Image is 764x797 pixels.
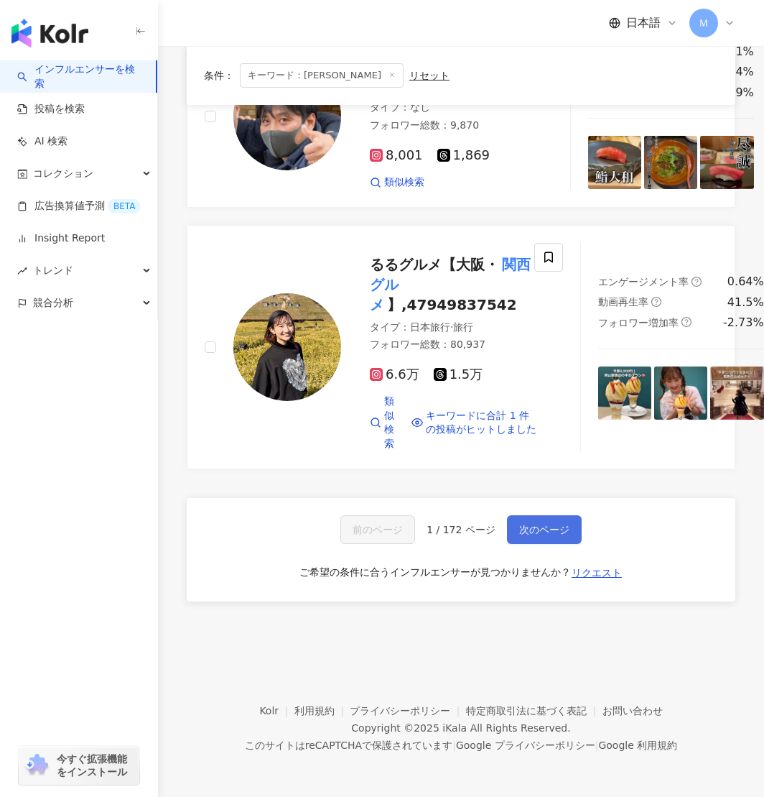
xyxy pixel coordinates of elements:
[17,63,144,91] a: searchインフルエンサーを検索
[598,317,679,328] span: フォロワー増加率
[598,276,689,287] span: エンゲージメント率
[507,515,582,544] button: 次のページ
[370,256,499,273] span: るるグルメ【大阪・
[700,136,753,189] img: post-image
[17,199,141,213] a: 広告換算値予測BETA
[654,367,707,420] img: post-image
[384,395,400,451] span: 類似検索
[598,740,677,751] a: Google 利用規約
[681,317,691,327] span: question-circle
[370,101,528,115] div: タイプ ： なし
[370,367,419,382] span: 6.6万
[19,746,139,785] a: chrome extension今すぐ拡張機能をインストール
[245,737,678,754] span: このサイトはreCAPTCHAで保護されています
[588,136,641,189] img: post-image
[17,102,85,116] a: 投稿を検索
[602,705,663,717] a: お問い合わせ
[350,705,466,717] a: プライバシーポリシー
[370,175,424,190] a: 類似検索
[437,148,490,163] span: 1,869
[723,315,764,331] div: -2.73%
[571,561,623,584] button: リクエスト
[17,266,27,276] span: rise
[434,367,483,382] span: 1.5万
[651,297,661,307] span: question-circle
[426,409,538,437] span: キーワードに合計 1 件の投稿がヒットしました
[519,524,569,535] span: 次のページ
[717,44,754,60] div: 0.01%
[11,19,88,47] img: logo
[427,524,495,535] span: 1 / 172 ページ
[370,321,539,335] div: タイプ ：
[370,148,423,163] span: 8,001
[595,740,599,751] span: |
[17,231,105,246] a: Insight Report
[411,395,538,451] a: キーワードに合計 1 件の投稿がヒットしました
[294,705,350,717] a: 利用規約
[370,119,528,133] div: フォロワー総数 ： 9,870
[387,296,517,313] span: 】,47949837542
[370,338,539,352] div: フォロワー総数 ： 80,937
[644,136,697,189] img: post-image
[233,293,341,401] img: KOL Avatar
[410,321,450,333] span: 日本旅行
[340,515,415,544] button: 前のページ
[728,64,754,80] div: 24%
[699,15,709,31] span: Ｍ
[299,566,571,580] div: ご希望の条件に合うインフルエンサーが見つかりませんか？
[33,254,73,287] span: トレンド
[370,395,400,451] a: 類似検索
[57,752,135,778] span: 今すぐ拡張機能をインストール
[384,175,424,190] span: 類似検索
[456,740,595,751] a: Google プライバシーポリシー
[259,705,294,717] a: Kolr
[33,287,73,319] span: 競合分析
[187,225,735,469] a: KOL Avatarるるグルメ【大阪・関西グルメ】,47949837542タイプ：日本旅行·旅行フォロワー総数：80,9376.6万1.5万類似検索キーワードに合計 1 件の投稿がヒットしました...
[626,15,661,31] span: 日本語
[710,367,763,420] img: post-image
[691,277,702,287] span: question-circle
[598,367,651,420] img: post-image
[466,705,602,717] a: 特定商取引法に基づく表記
[33,157,93,190] span: コレクション
[453,321,473,333] span: 旅行
[370,253,531,316] mark: 関西グルメ
[727,295,764,310] div: 41.5%
[572,567,622,579] span: リクエスト
[598,296,648,308] span: 動画再生率
[233,63,341,170] img: KOL Avatar
[23,754,50,777] img: chrome extension
[240,63,404,88] span: キーワード：[PERSON_NAME]
[452,740,456,751] span: |
[442,722,467,734] a: iKala
[187,25,735,207] a: KOL Avatarばってん 【関西グルメ】,2874128501タイプ：なしフォロワー総数：9,8708,0011,869類似検索エンゲージメント率question-circle0.01%動...
[351,722,570,734] div: Copyright © 2025 All Rights Reserved.
[727,274,764,290] div: 0.64%
[450,321,453,333] span: ·
[204,70,234,81] span: 条件 ：
[409,70,449,81] div: リセット
[17,134,67,149] a: AI 検索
